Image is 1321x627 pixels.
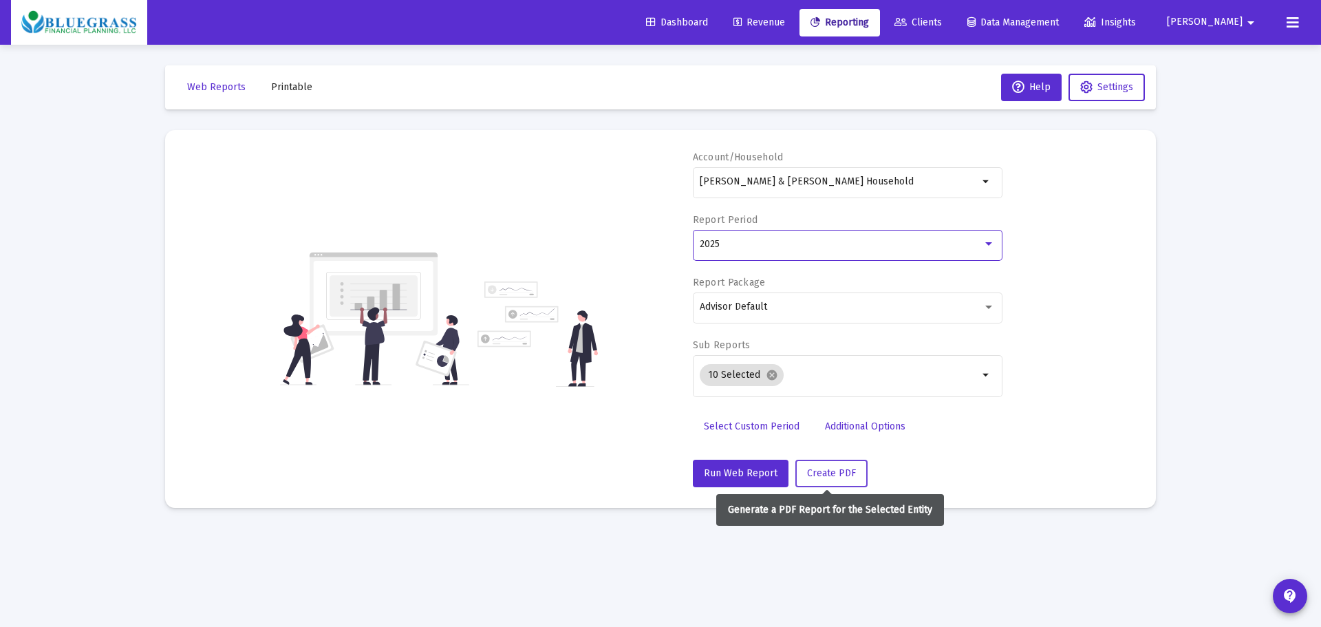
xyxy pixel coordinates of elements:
[477,281,598,387] img: reporting-alt
[700,238,720,250] span: 2025
[967,17,1059,28] span: Data Management
[693,151,784,163] label: Account/Household
[646,17,708,28] span: Dashboard
[700,176,978,187] input: Search or select an account or household
[956,9,1070,36] a: Data Management
[894,17,942,28] span: Clients
[978,367,995,383] mat-icon: arrow_drop_down
[693,214,758,226] label: Report Period
[176,74,257,101] button: Web Reports
[704,467,777,479] span: Run Web Report
[260,74,323,101] button: Printable
[733,17,785,28] span: Revenue
[1073,9,1147,36] a: Insights
[799,9,880,36] a: Reporting
[883,9,953,36] a: Clients
[1084,17,1136,28] span: Insights
[825,421,905,432] span: Additional Options
[1282,588,1298,604] mat-icon: contact_support
[810,17,869,28] span: Reporting
[187,81,246,93] span: Web Reports
[1243,9,1259,36] mat-icon: arrow_drop_down
[1167,17,1243,28] span: [PERSON_NAME]
[21,9,137,36] img: Dashboard
[807,467,856,479] span: Create PDF
[700,364,784,386] mat-chip: 10 Selected
[700,301,767,312] span: Advisor Default
[700,361,978,389] mat-chip-list: Selection
[978,173,995,190] mat-icon: arrow_drop_down
[795,460,868,487] button: Create PDF
[1097,81,1133,93] span: Settings
[704,421,799,432] span: Select Custom Period
[766,369,778,381] mat-icon: cancel
[635,9,719,36] a: Dashboard
[693,460,788,487] button: Run Web Report
[271,81,312,93] span: Printable
[722,9,796,36] a: Revenue
[1150,8,1276,36] button: [PERSON_NAME]
[1012,81,1051,93] span: Help
[1001,74,1062,101] button: Help
[693,277,766,288] label: Report Package
[693,339,751,351] label: Sub Reports
[280,251,469,387] img: reporting
[1068,74,1145,101] button: Settings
